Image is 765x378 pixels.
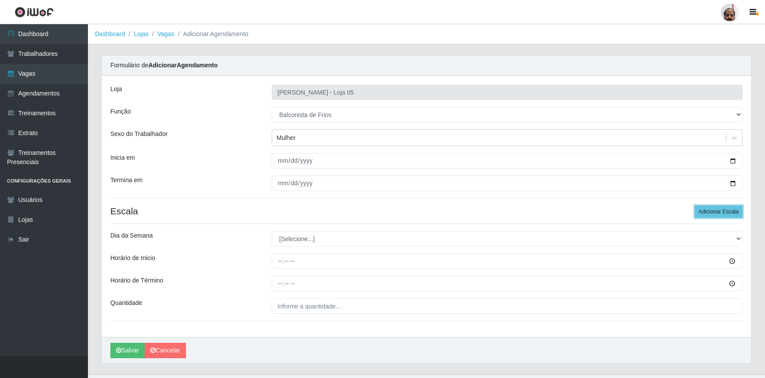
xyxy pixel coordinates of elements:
button: Salvar [110,343,145,358]
input: 00/00/0000 [272,176,743,191]
a: Dashboard [95,30,125,37]
strong: Adicionar Agendamento [148,62,218,69]
label: Termina em [110,176,142,185]
h4: Escala [110,206,743,217]
label: Função [110,107,131,116]
img: CoreUI Logo [15,7,54,18]
a: Cancelar [145,343,186,358]
button: Adicionar Escala [695,206,743,218]
nav: breadcrumb [88,24,765,44]
input: 00/00/0000 [272,153,743,169]
li: Adicionar Agendamento [174,29,248,39]
label: Quantidade [110,298,142,308]
label: Loja [110,84,122,94]
label: Inicia em [110,153,135,162]
input: 00:00 [272,276,743,291]
label: Horário de Término [110,276,163,285]
input: Informe a quantidade... [272,298,743,314]
div: Mulher [277,133,295,143]
div: Formulário de [102,55,751,76]
label: Horário de Inicio [110,253,155,263]
label: Sexo do Trabalhador [110,129,168,139]
input: 00:00 [272,253,743,269]
a: Vagas [157,30,175,37]
a: Lojas [134,30,148,37]
label: Dia da Semana [110,231,153,240]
